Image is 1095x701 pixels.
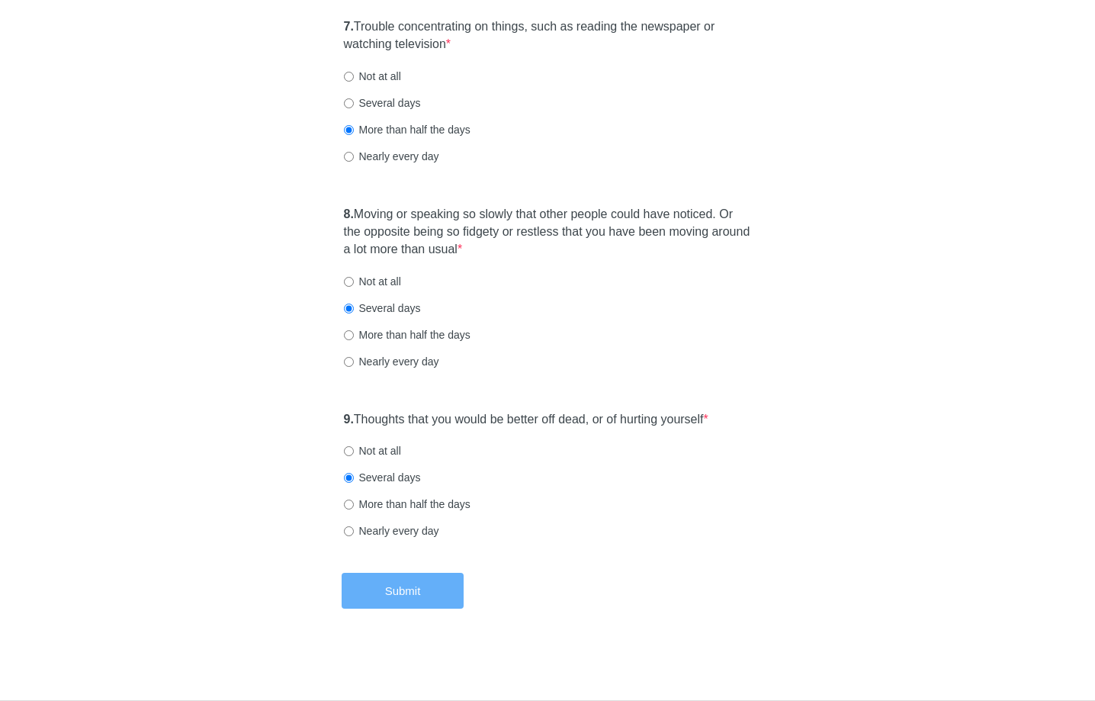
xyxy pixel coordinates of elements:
input: Several days [344,304,354,314]
label: Several days [344,301,421,316]
label: Thoughts that you would be better off dead, or of hurting yourself [344,411,708,429]
label: More than half the days [344,497,470,512]
label: Trouble concentrating on things, such as reading the newspaper or watching television [344,18,752,53]
input: Nearly every day [344,152,354,162]
label: Not at all [344,274,401,289]
input: Not at all [344,277,354,287]
input: Several days [344,473,354,483]
label: Not at all [344,69,401,84]
label: Not at all [344,443,401,458]
input: More than half the days [344,500,354,510]
label: Several days [344,470,421,485]
label: Several days [344,95,421,111]
input: Nearly every day [344,357,354,367]
input: Nearly every day [344,526,354,536]
label: More than half the days [344,327,470,342]
strong: 7. [344,20,354,33]
input: Not at all [344,446,354,456]
label: Moving or speaking so slowly that other people could have noticed. Or the opposite being so fidge... [344,206,752,259]
strong: 9. [344,413,354,426]
strong: 8. [344,207,354,220]
input: More than half the days [344,330,354,340]
button: Submit [342,573,464,609]
input: More than half the days [344,125,354,135]
label: Nearly every day [344,149,439,164]
label: Nearly every day [344,523,439,539]
label: More than half the days [344,122,470,137]
input: Several days [344,98,354,108]
label: Nearly every day [344,354,439,369]
input: Not at all [344,72,354,82]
